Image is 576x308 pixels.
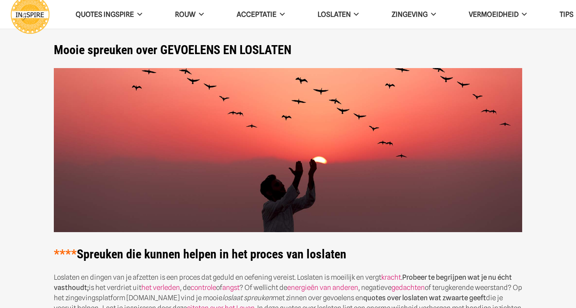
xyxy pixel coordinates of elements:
[392,283,425,292] a: gedachten
[54,68,522,233] img: Loslaten quotes - spreuken over leren loslaten en, accepteren, gedachten loslaten en controle ler...
[141,283,180,292] a: het verleden
[76,10,134,18] span: QUOTES INGSPIRE
[301,4,376,25] a: Loslaten
[54,43,522,57] h1: Mooie spreuken over GEVOELENS EN LOSLATEN
[287,283,358,292] a: energieën van anderen
[392,10,428,18] span: Zingeving
[54,273,512,292] strong: Probeer te begrijpen wat je nu écht vasthoudt;
[159,4,220,25] a: ROUW
[375,4,452,25] a: Zingeving
[469,10,518,18] span: VERMOEIDHEID
[318,10,351,18] span: Loslaten
[175,10,196,18] span: ROUW
[452,4,543,25] a: VERMOEIDHEID
[59,4,159,25] a: QUOTES INGSPIRE
[222,294,272,302] em: loslaat spreuken
[191,283,216,292] a: controle
[237,10,276,18] span: Acceptatie
[363,294,486,302] strong: quotes over loslaten wat zwaarte geeft
[54,247,346,261] strong: Spreuken die kunnen helpen in het proces van loslaten
[220,4,301,25] a: Acceptatie
[222,283,240,292] a: angst
[381,273,401,281] a: kracht
[560,10,574,18] span: TIPS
